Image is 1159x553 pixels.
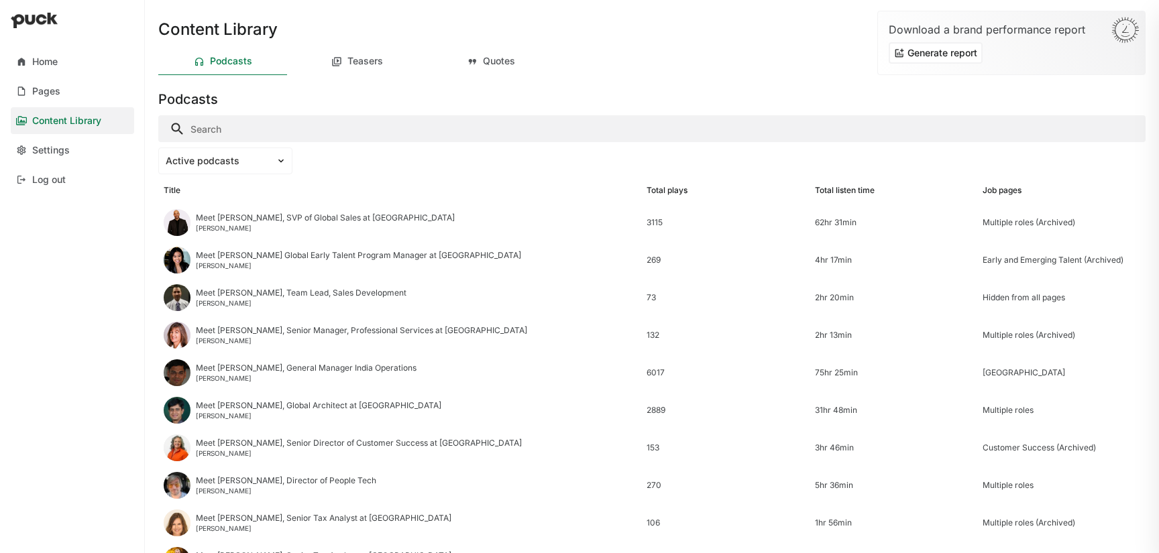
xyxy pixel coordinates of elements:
div: 62hr 31min [815,218,973,227]
div: 5hr 36min [815,481,973,490]
div: 75hr 25min [815,368,973,377]
button: Generate report [889,42,983,64]
div: [GEOGRAPHIC_DATA] [983,368,1140,377]
div: [PERSON_NAME] [196,374,417,382]
div: [PERSON_NAME] [196,412,441,420]
div: Multiple roles [983,406,1140,415]
div: Title [164,186,180,195]
a: Content Library [11,107,134,134]
div: Teasers [347,56,383,67]
div: 6017 [647,368,804,377]
div: Multiple roles (Archived) [983,218,1140,227]
div: Download a brand performance report [889,22,1134,37]
div: [PERSON_NAME] [196,299,406,307]
div: Settings [32,145,70,156]
div: Home [32,56,58,68]
div: 73 [647,293,804,302]
div: Meet [PERSON_NAME], Team Lead, Sales Development [196,288,406,298]
div: Meet [PERSON_NAME], Global Architect at [GEOGRAPHIC_DATA] [196,401,441,410]
a: Pages [11,78,134,105]
div: 106 [647,518,804,528]
div: Meet [PERSON_NAME] Global Early Talent Program Manager at [GEOGRAPHIC_DATA] [196,251,521,260]
div: Meet [PERSON_NAME], Director of People Tech [196,476,376,485]
div: 1hr 56min [815,518,973,528]
div: Meet [PERSON_NAME], Senior Manager, Professional Services at [GEOGRAPHIC_DATA] [196,326,527,335]
div: Job pages [983,186,1022,195]
div: Pages [32,86,60,97]
div: [PERSON_NAME] [196,336,527,345]
div: Meet [PERSON_NAME], Senior Tax Analyst at [GEOGRAPHIC_DATA] [196,513,451,523]
div: 3hr 46min [815,443,973,452]
a: Home [11,48,134,75]
img: Sun-D3Rjj4Si.svg [1111,17,1140,44]
div: 4hr 17min [815,255,973,265]
div: Log out [32,174,66,186]
iframe: Intercom live chat [1113,481,1146,513]
div: 2hr 20min [815,293,973,302]
div: Hidden from all pages [983,293,1140,302]
div: Customer Success (Archived) [983,443,1140,452]
h1: Content Library [158,21,278,38]
div: Meet [PERSON_NAME], General Manager India Operations [196,363,417,373]
div: Multiple roles (Archived) [983,330,1140,340]
div: 269 [647,255,804,265]
div: 153 [647,443,804,452]
div: Multiple roles (Archived) [983,518,1140,528]
input: Search [158,115,1146,142]
h3: Podcasts [158,91,218,107]
div: Early and Emerging Talent (Archived) [983,255,1140,265]
div: Quotes [483,56,515,67]
div: [PERSON_NAME] [196,261,521,269]
div: Total listen time [815,186,875,195]
div: 2hr 13min [815,330,973,340]
div: Meet [PERSON_NAME], Senior Director of Customer Success at [GEOGRAPHIC_DATA] [196,438,522,448]
div: 132 [647,330,804,340]
div: [PERSON_NAME] [196,449,522,457]
div: 31hr 48min [815,406,973,415]
a: Settings [11,137,134,164]
div: Content Library [32,115,101,127]
div: [PERSON_NAME] [196,524,451,532]
div: Podcasts [210,56,252,67]
div: Meet [PERSON_NAME], SVP of Global Sales at [GEOGRAPHIC_DATA] [196,213,455,223]
div: Multiple roles [983,481,1140,490]
div: Total plays [647,186,687,195]
div: [PERSON_NAME] [196,487,376,495]
div: 3115 [647,218,804,227]
div: 270 [647,481,804,490]
div: 2889 [647,406,804,415]
div: [PERSON_NAME] [196,224,455,232]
